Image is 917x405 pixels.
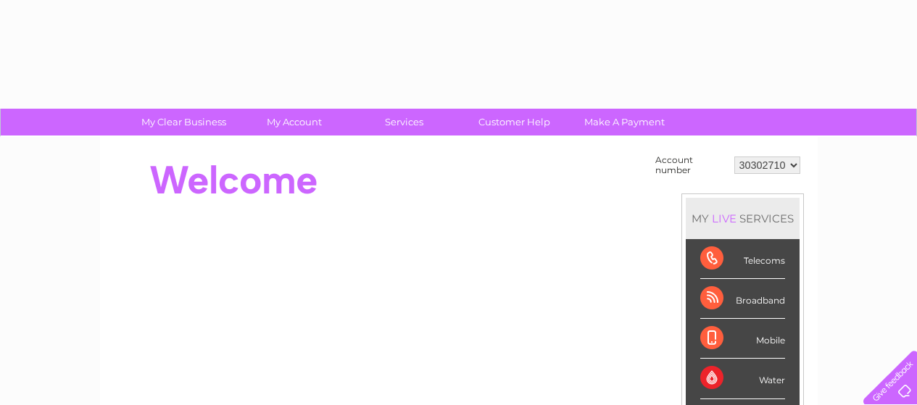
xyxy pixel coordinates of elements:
div: MY SERVICES [686,198,800,239]
div: Mobile [700,319,785,359]
div: Water [700,359,785,398]
a: Make A Payment [565,109,684,135]
a: Services [344,109,464,135]
div: Telecoms [700,239,785,279]
a: My Clear Business [124,109,244,135]
td: Account number [652,151,731,179]
div: Broadband [700,279,785,319]
a: My Account [234,109,354,135]
a: Customer Help [455,109,574,135]
div: LIVE [709,212,739,225]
